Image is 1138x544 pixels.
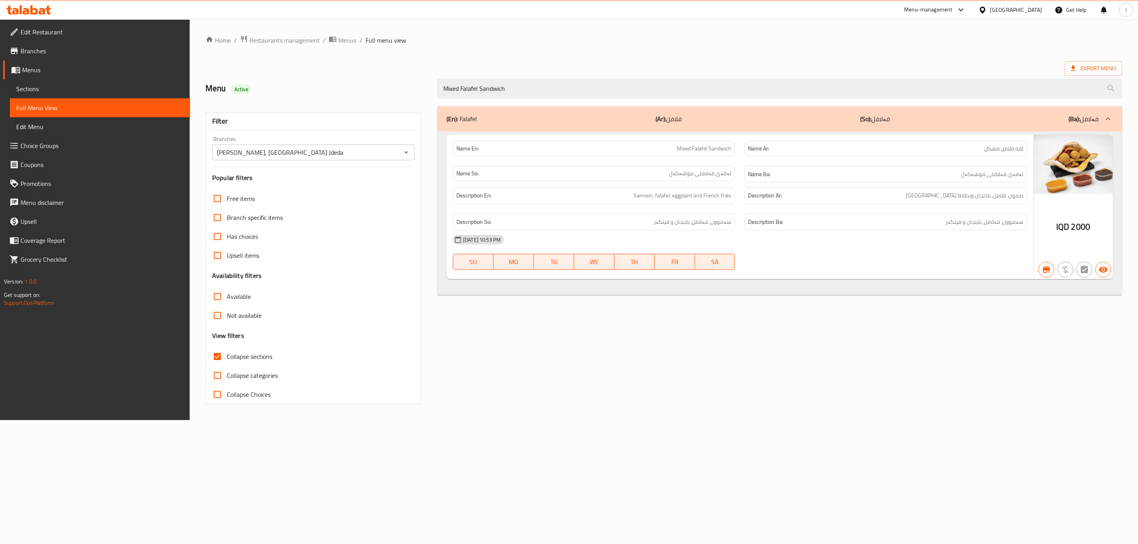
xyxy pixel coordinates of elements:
[1125,6,1127,14] span: l
[10,98,190,117] a: Full Menu View
[212,271,262,280] h3: Availability filters
[456,191,492,201] strong: Description En:
[695,254,735,270] button: SA
[3,155,190,174] a: Coupons
[456,144,479,153] strong: Name En:
[1076,262,1092,278] button: Not has choices
[16,84,184,94] span: Sections
[227,311,262,320] span: Not available
[3,136,190,155] a: Choice Groups
[3,23,190,41] a: Edit Restaurant
[329,35,356,45] a: Menus
[205,83,428,94] h2: Menu
[227,232,258,241] span: Has choices
[984,144,1023,153] span: لفه فلافل مشكل
[3,174,190,193] a: Promotions
[437,79,1122,99] input: search
[401,147,412,158] button: Open
[3,212,190,231] a: Upsell
[21,255,184,264] span: Grocery Checklist
[656,113,666,125] b: (Ar):
[3,231,190,250] a: Coverage Report
[1068,114,1098,124] p: فەلافل
[906,191,1023,201] span: صمون، فلافل، باذنجان وبطاطا مقلية
[4,290,40,300] span: Get support on:
[24,276,37,287] span: 1.0.0
[227,213,283,222] span: Branch specific items
[3,193,190,212] a: Menu disclaimer
[574,254,614,270] button: WE
[21,27,184,37] span: Edit Restaurant
[1071,219,1090,234] span: 2000
[4,298,54,308] a: Support.OpsPlatform
[227,371,278,380] span: Collapse categories
[748,169,771,179] strong: Name Ba:
[618,256,652,268] span: TH
[456,256,490,268] span: SU
[3,41,190,60] a: Branches
[1065,61,1122,76] span: Export Menu
[21,160,184,169] span: Coupons
[212,331,244,340] h3: View filters
[21,46,184,56] span: Branches
[460,236,504,244] span: [DATE] 10:53 PM
[447,113,458,125] b: (En):
[698,256,732,268] span: SA
[21,179,184,188] span: Promotions
[1071,64,1116,73] span: Export Menu
[21,141,184,150] span: Choice Groups
[21,217,184,226] span: Upsell
[16,103,184,113] span: Full Menu View
[3,60,190,79] a: Menus
[227,292,251,301] span: Available
[231,86,252,93] span: Active
[231,84,252,94] div: Active
[212,113,415,130] div: Filter
[10,117,190,136] a: Edit Menu
[1068,113,1080,125] b: (Ba):
[904,5,953,15] div: Menu-management
[748,191,782,201] strong: Description Ar:
[497,256,531,268] span: MO
[205,36,231,45] a: Home
[234,36,237,45] li: /
[205,35,1122,45] nav: breadcrumb
[1057,262,1073,278] button: Purchased item
[748,217,783,227] strong: Description Ba:
[1095,262,1111,278] button: Available
[669,169,731,178] span: لەفەی فەلافلی موشەکەل
[677,144,731,153] span: Mixed Falafel Sandwich
[447,114,477,124] p: Falafel
[338,36,356,45] span: Menus
[990,6,1042,14] div: [GEOGRAPHIC_DATA]
[21,236,184,245] span: Coverage Report
[654,217,731,227] span: سەموون، فەلافل، باینجان و فینگەر
[537,256,571,268] span: TU
[961,169,1023,179] span: لەفەی فەلافلی موشەکەل
[22,65,184,75] span: Menus
[437,131,1122,295] div: (En): Falafel(Ar):فلافل(So):فەلافل(Ba):فەلافل
[1038,262,1054,278] button: Branch specific item
[614,254,655,270] button: TH
[456,169,479,178] strong: Name So:
[658,256,692,268] span: FR
[3,250,190,269] a: Grocery Checklist
[453,254,494,270] button: SU
[860,113,871,125] b: (So):
[227,251,259,260] span: Upsell items
[227,390,271,399] span: Collapse Choices
[494,254,534,270] button: MO
[366,36,406,45] span: Full menu view
[656,114,682,124] p: فلافل
[1056,219,1069,234] span: IQD
[10,79,190,98] a: Sections
[21,198,184,207] span: Menu disclaimer
[360,36,362,45] li: /
[249,36,320,45] span: Restaurants management
[655,254,695,270] button: FR
[212,173,415,182] h3: Popular filters
[437,106,1122,131] div: (En): Falafel(Ar):فلافل(So):فەلافل(Ba):فەلافل
[4,276,23,287] span: Version:
[534,254,574,270] button: TU
[577,256,611,268] span: WE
